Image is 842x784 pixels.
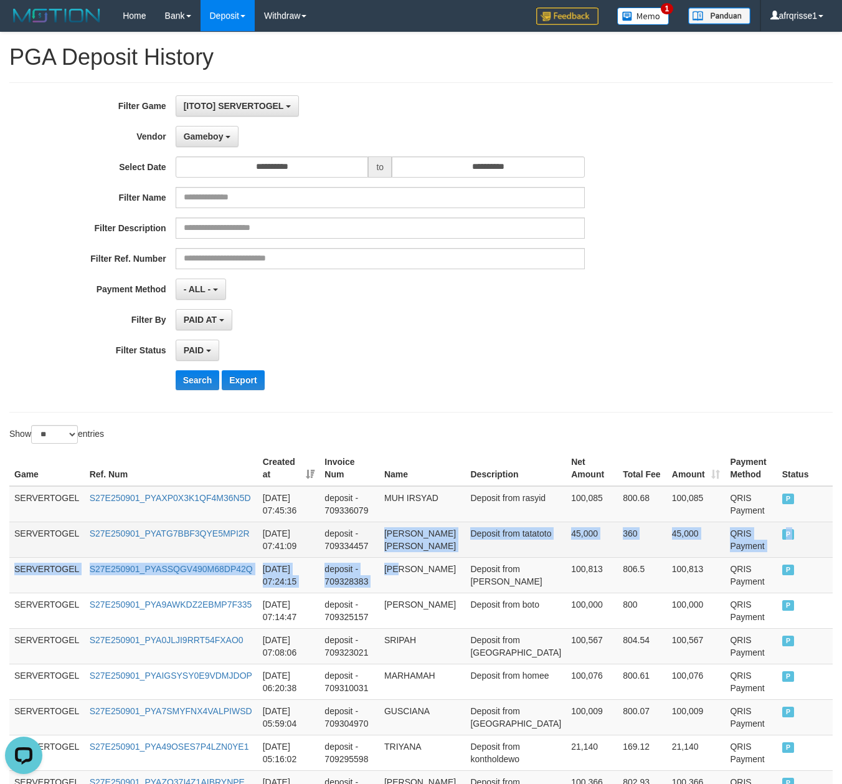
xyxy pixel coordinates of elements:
[90,528,250,538] a: S27E250901_PYATG7BBF3QYE5MPI2R
[667,557,726,593] td: 100,813
[258,735,320,770] td: [DATE] 05:16:02
[667,593,726,628] td: 100,000
[222,370,264,390] button: Export
[184,101,284,111] span: [ITOTO] SERVERTOGEL
[258,699,320,735] td: [DATE] 05:59:04
[319,486,379,522] td: deposit - 709336079
[667,664,726,699] td: 100,076
[31,425,78,444] select: Showentries
[566,522,618,557] td: 45,000
[85,451,258,486] th: Ref. Num
[661,3,674,14] span: 1
[258,664,320,699] td: [DATE] 06:20:38
[725,557,777,593] td: QRIS Payment
[566,735,618,770] td: 21,140
[319,557,379,593] td: deposit - 709328383
[90,706,252,716] a: S27E250901_PYA7SMYFNX4VALPIWSD
[319,593,379,628] td: deposit - 709325157
[258,451,320,486] th: Created at: activate to sort column ascending
[618,486,667,522] td: 800.68
[725,735,777,770] td: QRIS Payment
[618,664,667,699] td: 800.61
[618,451,667,486] th: Total Fee
[725,522,777,557] td: QRIS Payment
[379,735,466,770] td: TRIYANA
[176,370,220,390] button: Search
[465,593,566,628] td: Deposit from boto
[258,522,320,557] td: [DATE] 07:41:09
[465,522,566,557] td: Deposit from tatatoto
[258,628,320,664] td: [DATE] 07:08:06
[319,628,379,664] td: deposit - 709323021
[379,628,466,664] td: SRIPAH
[5,5,42,42] button: Open LiveChat chat widget
[184,345,204,355] span: PAID
[618,699,667,735] td: 800.07
[667,628,726,664] td: 100,567
[566,593,618,628] td: 100,000
[465,699,566,735] td: Deposit from [GEOGRAPHIC_DATA]
[9,486,85,522] td: SERVERTOGEL
[725,451,777,486] th: Payment Method
[176,95,299,117] button: [ITOTO] SERVERTOGEL
[9,45,833,70] h1: PGA Deposit History
[379,593,466,628] td: [PERSON_NAME]
[465,664,566,699] td: Deposit from homee
[90,671,252,681] a: S27E250901_PYAIGSYSY0E9VDMJDOP
[566,557,618,593] td: 100,813
[176,279,226,300] button: - ALL -
[379,557,466,593] td: [PERSON_NAME]
[667,486,726,522] td: 100,085
[258,486,320,522] td: [DATE] 07:45:36
[379,664,466,699] td: MARHAMAH
[319,451,379,486] th: Invoice Num
[9,451,85,486] th: Game
[90,600,252,610] a: S27E250901_PYA9AWKDZ2EBMP7F335
[617,7,669,25] img: Button%20Memo.svg
[618,593,667,628] td: 800
[782,707,795,717] span: PAID
[176,340,219,361] button: PAID
[536,7,598,25] img: Feedback.jpg
[90,742,249,752] a: S27E250901_PYA49OSES7P4LZN0YE1
[667,522,726,557] td: 45,000
[368,156,392,178] span: to
[725,628,777,664] td: QRIS Payment
[465,451,566,486] th: Description
[688,7,750,24] img: panduan.png
[782,600,795,611] span: PAID
[782,742,795,753] span: PAID
[9,6,104,25] img: MOTION_logo.png
[566,451,618,486] th: Net Amount
[465,557,566,593] td: Deposit from [PERSON_NAME]
[90,493,251,503] a: S27E250901_PYAXP0X3K1QF4M36N5D
[618,557,667,593] td: 806.5
[176,126,239,147] button: Gameboy
[725,699,777,735] td: QRIS Payment
[90,564,253,574] a: S27E250901_PYASSQGV490M68DP42Q
[90,635,244,645] a: S27E250901_PYA0JLJI9RRT54FXAO0
[782,636,795,646] span: PAID
[566,486,618,522] td: 100,085
[725,664,777,699] td: QRIS Payment
[184,131,224,141] span: Gameboy
[9,664,85,699] td: SERVERTOGEL
[725,593,777,628] td: QRIS Payment
[782,494,795,504] span: PAID
[379,451,466,486] th: Name
[618,628,667,664] td: 804.54
[9,557,85,593] td: SERVERTOGEL
[465,486,566,522] td: Deposit from rasyid
[566,664,618,699] td: 100,076
[379,486,466,522] td: MUH IRSYAD
[782,671,795,682] span: PAID
[9,628,85,664] td: SERVERTOGEL
[618,522,667,557] td: 360
[319,735,379,770] td: deposit - 709295598
[319,522,379,557] td: deposit - 709334457
[777,451,833,486] th: Status
[258,557,320,593] td: [DATE] 07:24:15
[319,664,379,699] td: deposit - 709310031
[618,735,667,770] td: 169.12
[9,699,85,735] td: SERVERTOGEL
